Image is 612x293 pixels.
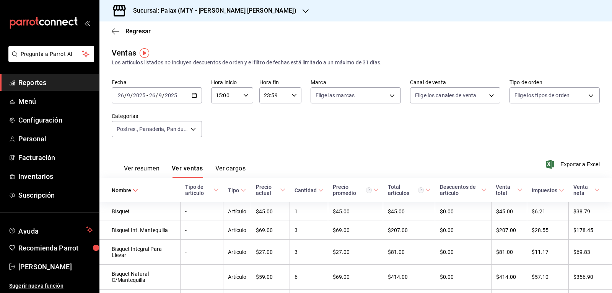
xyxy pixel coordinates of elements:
[290,240,328,265] td: 3
[18,77,93,88] span: Reportes
[181,265,223,290] td: -
[383,240,435,265] td: $81.00
[223,265,251,290] td: Artículo
[440,184,480,196] div: Descuentos de artículo
[18,190,93,200] span: Suscripción
[333,184,372,196] div: Precio promedio
[181,240,223,265] td: -
[569,202,612,221] td: $38.79
[117,125,188,133] span: Postres., Panaderia, Pan dulce, Postres
[383,202,435,221] td: $45.00
[547,160,600,169] span: Exportar a Excel
[223,240,251,265] td: Artículo
[509,80,600,85] label: Tipo de orden
[251,265,290,290] td: $59.00
[569,240,612,265] td: $69.83
[185,184,212,196] div: Tipo de artículo
[259,80,301,85] label: Hora fin
[125,28,151,35] span: Regresar
[21,50,82,58] span: Pregunta a Parrot AI
[18,134,93,144] span: Personal
[435,202,491,221] td: $0.00
[117,92,124,98] input: --
[84,20,90,26] button: open_drawer_menu
[112,187,138,193] span: Nombre
[256,184,278,196] div: Precio actual
[491,221,527,240] td: $207.00
[295,187,317,193] div: Cantidad
[112,80,202,85] label: Fecha
[112,187,131,193] div: Nombre
[491,202,527,221] td: $45.00
[328,265,383,290] td: $69.00
[223,221,251,240] td: Artículo
[124,165,246,178] div: navigation tabs
[112,59,600,67] div: Los artículos listados no incluyen descuentos de orden y el filtro de fechas está limitado a un m...
[532,187,564,193] span: Impuestos
[316,92,355,99] span: Elige las marcas
[156,92,158,98] span: /
[99,221,181,240] td: Bisquet Int. Mantequilla
[256,184,285,196] span: Precio actual
[112,47,136,59] div: Ventas
[573,184,593,196] div: Venta neta
[328,240,383,265] td: $27.00
[140,48,149,58] img: Tooltip marker
[8,46,94,62] button: Pregunta a Parrot AI
[311,80,401,85] label: Marca
[290,202,328,221] td: 1
[573,184,600,196] span: Venta neta
[532,187,557,193] div: Impuestos
[435,221,491,240] td: $0.00
[440,184,487,196] span: Descuentos de artículo
[415,92,476,99] span: Elige los canales de venta
[99,202,181,221] td: Bisquet
[388,184,431,196] span: Total artículos
[18,262,93,272] span: [PERSON_NAME]
[228,187,239,193] div: Tipo
[514,92,570,99] span: Elige los tipos de orden
[251,221,290,240] td: $69.00
[435,240,491,265] td: $0.00
[211,80,253,85] label: Hora inicio
[99,240,181,265] td: Bisquet Integral Para Llevar
[383,265,435,290] td: $414.00
[366,187,372,193] svg: Precio promedio = Total artículos / cantidad
[527,221,569,240] td: $28.55
[99,265,181,290] td: Bisquet Natural C/Mantequilla
[185,184,219,196] span: Tipo de artículo
[290,221,328,240] td: 3
[328,202,383,221] td: $45.00
[146,92,148,98] span: -
[181,221,223,240] td: -
[162,92,164,98] span: /
[223,202,251,221] td: Artículo
[491,265,527,290] td: $414.00
[383,221,435,240] td: $207.00
[251,202,290,221] td: $45.00
[569,221,612,240] td: $178.45
[527,202,569,221] td: $6.21
[127,92,130,98] input: --
[164,92,177,98] input: ----
[18,171,93,182] span: Inventarios
[251,240,290,265] td: $27.00
[18,225,83,234] span: Ayuda
[491,240,527,265] td: $81.00
[18,152,93,163] span: Facturación
[181,202,223,221] td: -
[333,184,379,196] span: Precio promedio
[328,221,383,240] td: $69.00
[5,56,94,64] a: Pregunta a Parrot AI
[158,92,162,98] input: --
[388,184,424,196] div: Total artículos
[127,6,296,15] h3: Sucursal: Palax (MTY - [PERSON_NAME] [PERSON_NAME])
[410,80,500,85] label: Canal de venta
[9,282,93,290] span: Sugerir nueva función
[527,265,569,290] td: $57.10
[290,265,328,290] td: 6
[496,184,516,196] div: Venta total
[435,265,491,290] td: $0.00
[527,240,569,265] td: $11.17
[112,28,151,35] button: Regresar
